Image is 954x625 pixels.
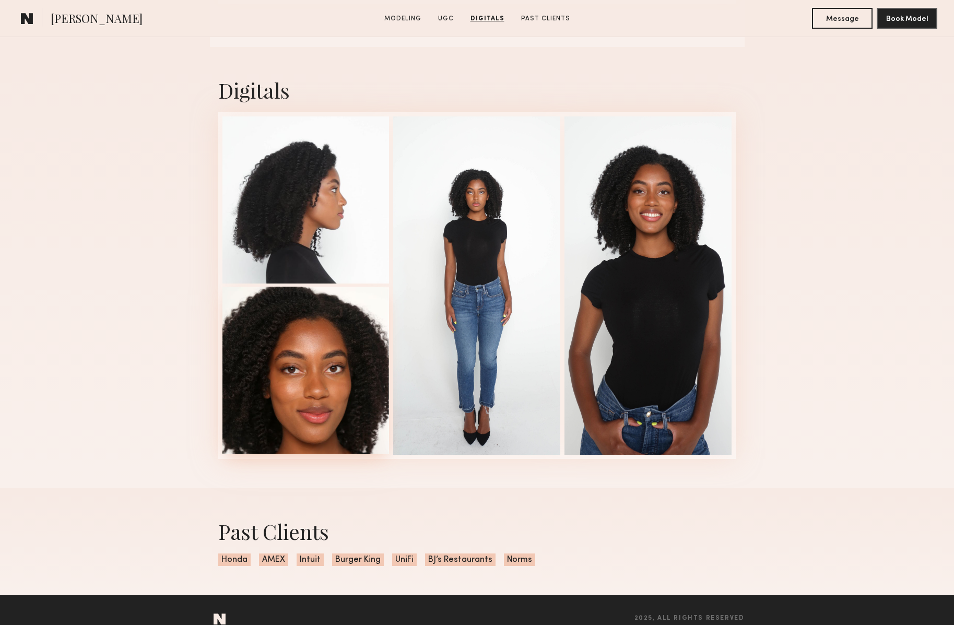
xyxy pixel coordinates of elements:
a: Book Model [877,14,937,22]
span: Intuit [297,553,324,566]
span: BJ’s Restaurants [425,553,496,566]
span: AMEX [259,553,288,566]
span: Burger King [332,553,384,566]
a: UGC [434,14,458,23]
a: Modeling [380,14,426,23]
a: Past Clients [517,14,574,23]
button: Message [812,8,873,29]
span: UniFi [392,553,417,566]
span: [PERSON_NAME] [51,10,143,29]
div: Digitals [218,76,736,104]
a: Digitals [466,14,509,23]
span: Honda [218,553,251,566]
div: Past Clients [218,517,736,545]
button: Book Model [877,8,937,29]
span: 2025, all rights reserved [634,615,745,622]
span: Norms [504,553,535,566]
